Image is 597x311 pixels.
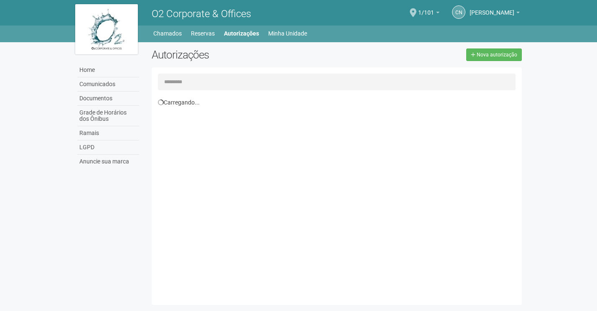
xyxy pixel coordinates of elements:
[77,155,139,168] a: Anuncie sua marca
[268,28,307,39] a: Minha Unidade
[418,1,434,16] span: 1/101
[152,48,330,61] h2: Autorizações
[77,140,139,155] a: LGPD
[77,63,139,77] a: Home
[452,5,465,19] a: CN
[75,4,138,54] img: logo.jpg
[477,52,517,58] span: Nova autorização
[77,106,139,126] a: Grade de Horários dos Ônibus
[470,1,514,16] span: CELIA NASCIMENTO
[77,126,139,140] a: Ramais
[470,10,520,17] a: [PERSON_NAME]
[418,10,439,17] a: 1/101
[77,92,139,106] a: Documentos
[191,28,215,39] a: Reservas
[158,99,516,106] div: Carregando...
[224,28,259,39] a: Autorizações
[153,28,182,39] a: Chamados
[466,48,522,61] a: Nova autorização
[77,77,139,92] a: Comunicados
[152,8,251,20] span: O2 Corporate & Offices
